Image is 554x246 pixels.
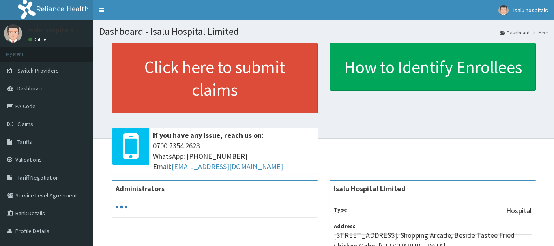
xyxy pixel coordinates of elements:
[153,130,264,140] b: If you have any issue, reach us on:
[17,85,44,92] span: Dashboard
[172,162,283,171] a: [EMAIL_ADDRESS][DOMAIN_NAME]
[506,205,532,216] p: Hospital
[334,206,347,213] b: Type
[28,26,73,34] p: isalu hospitals
[4,24,22,43] img: User Image
[334,184,406,193] strong: Isalu Hospital Limited
[112,43,318,113] a: Click here to submit claims
[17,174,59,181] span: Tariff Negotiation
[498,5,509,15] img: User Image
[116,201,128,213] svg: audio-loading
[530,29,548,36] li: Here
[116,184,165,193] b: Administrators
[99,26,548,37] h1: Dashboard - Isalu Hospital Limited
[17,120,33,128] span: Claims
[330,43,536,91] a: How to Identify Enrollees
[334,222,356,230] b: Address
[28,36,48,42] a: Online
[17,138,32,145] span: Tariffs
[513,6,548,14] span: isalu hospitals
[500,29,530,36] a: Dashboard
[17,67,59,74] span: Switch Providers
[153,141,314,172] span: 0700 7354 2623 WhatsApp: [PHONE_NUMBER] Email:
